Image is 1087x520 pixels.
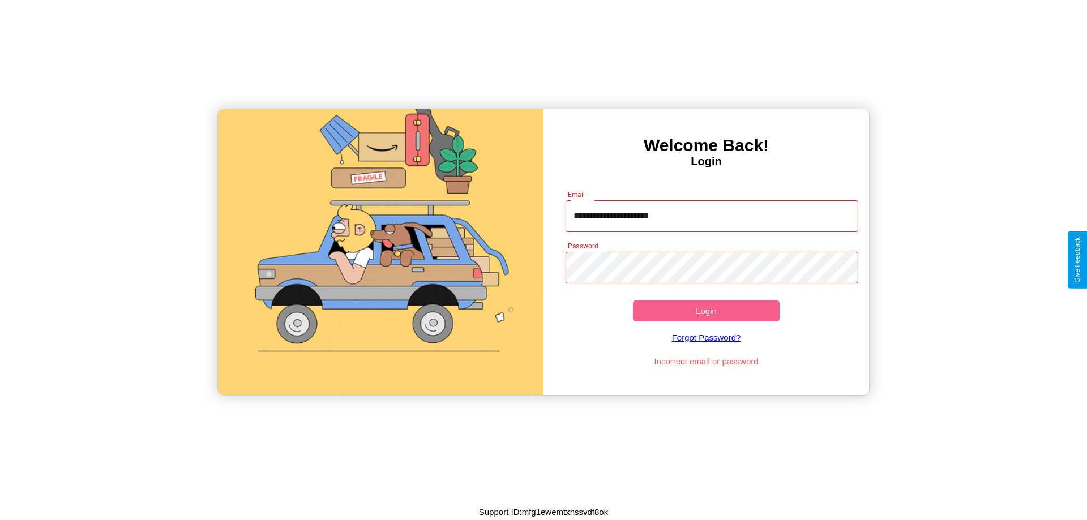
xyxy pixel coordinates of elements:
[568,190,585,199] label: Email
[479,504,608,519] p: Support ID: mfg1ewemtxnssvdf8ok
[218,109,543,395] img: gif
[1073,237,1081,283] div: Give Feedback
[560,321,853,354] a: Forgot Password?
[633,300,780,321] button: Login
[568,241,598,251] label: Password
[560,354,853,369] p: Incorrect email or password
[543,136,869,155] h3: Welcome Back!
[543,155,869,168] h4: Login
